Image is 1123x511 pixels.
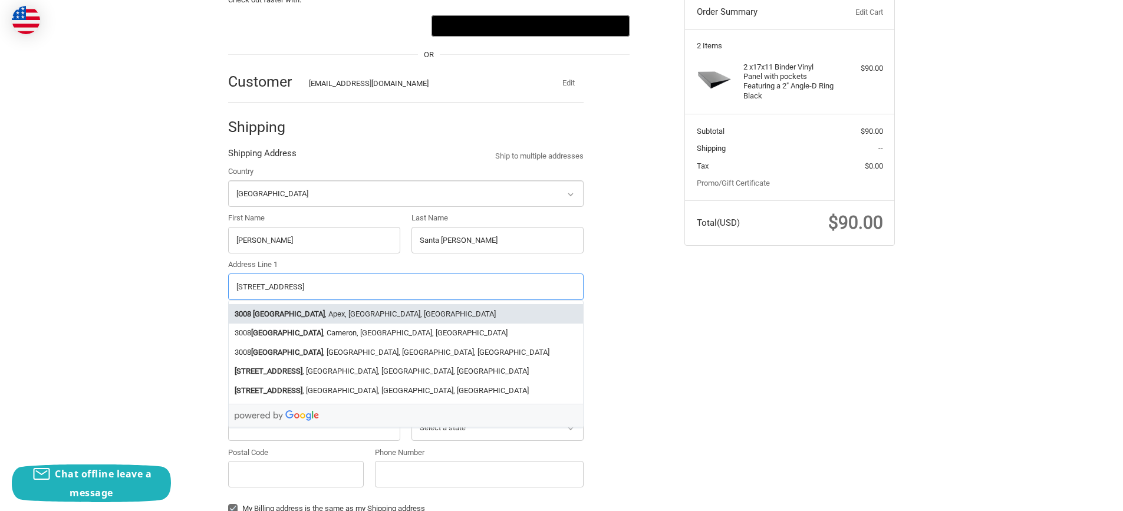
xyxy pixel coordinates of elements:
[228,166,584,177] label: Country
[432,15,630,37] button: Google Pay
[228,447,364,459] label: Postal Code
[229,324,583,343] li: 3008 , Cameron, [GEOGRAPHIC_DATA], [GEOGRAPHIC_DATA]
[824,6,882,18] a: Edit Cart
[697,179,770,187] a: Promo/Gift Certificate
[865,161,883,170] span: $0.00
[12,6,40,34] img: duty and tax information for United States
[229,381,583,400] li: , [GEOGRAPHIC_DATA], [GEOGRAPHIC_DATA], [GEOGRAPHIC_DATA]
[697,217,740,228] span: Total (USD)
[837,62,883,74] div: $90.00
[228,118,297,136] h2: Shipping
[697,127,724,136] span: Subtotal
[228,212,400,224] label: First Name
[697,144,726,153] span: Shipping
[309,78,531,90] div: [EMAIL_ADDRESS][DOMAIN_NAME]
[861,127,883,136] span: $90.00
[12,464,171,502] button: Chat offline leave a message
[229,362,583,381] li: , [GEOGRAPHIC_DATA], [GEOGRAPHIC_DATA], [GEOGRAPHIC_DATA]
[878,144,883,153] span: --
[375,447,584,459] label: Phone Number
[418,49,440,61] span: OR
[228,147,297,166] legend: Shipping Address
[229,304,583,324] li: , Apex, [GEOGRAPHIC_DATA], [GEOGRAPHIC_DATA]
[411,212,584,224] label: Last Name
[697,161,709,170] span: Tax
[697,6,825,18] h3: Order Summary
[228,259,584,271] label: Address Line 1
[495,150,584,162] a: Ship to multiple addresses
[235,385,302,397] strong: [STREET_ADDRESS]
[743,62,834,101] h4: 2 x 17x11 Binder Vinyl Panel with pockets Featuring a 2" Angle-D Ring Black
[228,15,427,37] iframe: PayPal-paypal
[828,212,883,233] span: $90.00
[229,342,583,362] li: 3008 , [GEOGRAPHIC_DATA], [GEOGRAPHIC_DATA], [GEOGRAPHIC_DATA]
[235,308,251,320] strong: 3008
[228,72,297,91] h2: Customer
[55,467,152,499] span: Chat offline leave a message
[253,308,325,320] strong: [GEOGRAPHIC_DATA]
[251,347,323,358] strong: [GEOGRAPHIC_DATA]
[553,75,584,91] button: Edit
[251,327,323,339] strong: [GEOGRAPHIC_DATA]
[697,41,883,51] h3: 2 Items
[235,365,302,377] strong: [STREET_ADDRESS]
